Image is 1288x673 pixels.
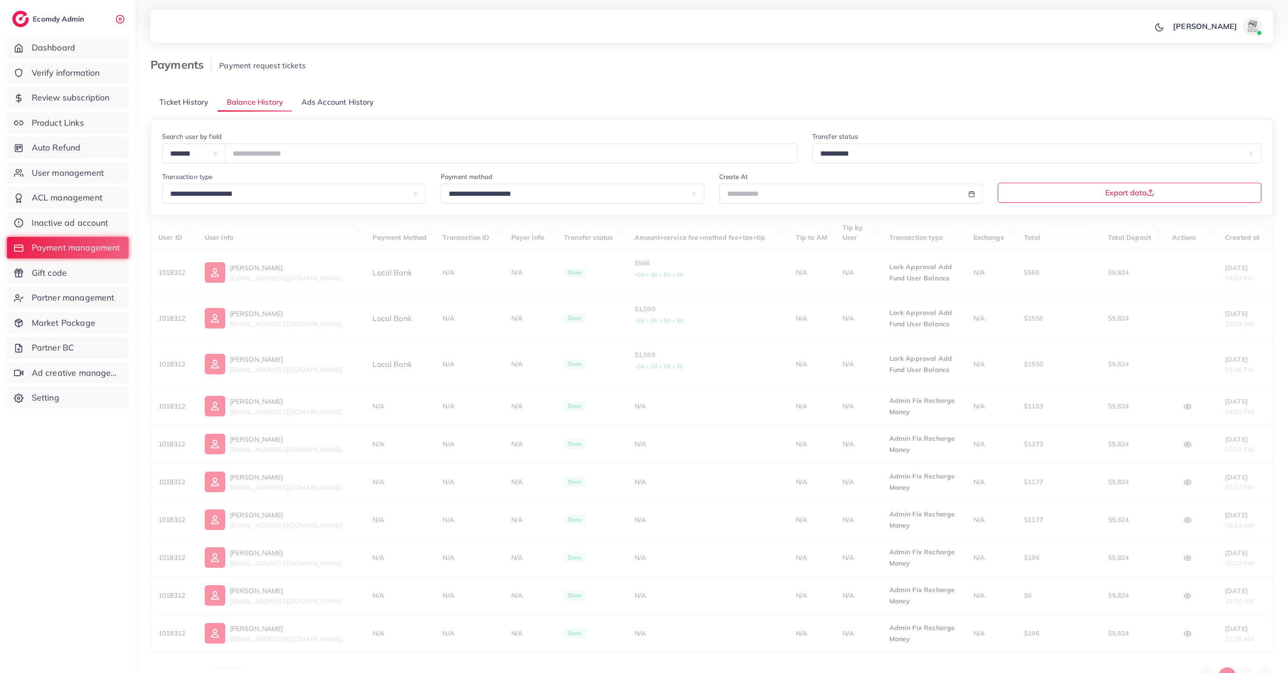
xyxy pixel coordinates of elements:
[32,167,104,179] span: User management
[32,367,122,379] span: Ad creative management
[159,97,208,107] span: Ticket History
[12,11,86,27] a: logoEcomdy Admin
[32,267,67,279] span: Gift code
[7,137,129,158] a: Auto Refund
[1173,21,1237,32] p: [PERSON_NAME]
[1105,189,1154,196] span: Export data
[7,362,129,384] a: Ad creative management
[301,97,374,107] span: Ads Account History
[7,112,129,134] a: Product Links
[7,162,129,184] a: User management
[7,387,129,408] a: Setting
[32,342,74,354] span: Partner BC
[7,237,129,258] a: Payment management
[32,292,114,304] span: Partner management
[32,92,110,104] span: Review subscription
[7,312,129,334] a: Market Package
[162,172,213,181] label: Transaction type
[32,117,84,129] span: Product Links
[32,67,100,79] span: Verify information
[32,42,75,54] span: Dashboard
[7,62,129,84] a: Verify information
[219,61,306,70] span: Payment request tickets
[441,172,492,181] label: Payment method
[719,172,748,181] label: Create At
[32,192,102,204] span: ACL management
[998,183,1261,203] button: Export data
[32,317,95,329] span: Market Package
[227,97,283,107] span: Balance History
[1243,17,1262,36] img: avatar
[150,58,212,72] h3: Payments
[7,287,129,308] a: Partner management
[32,242,120,254] span: Payment management
[7,187,129,208] a: ACL management
[7,262,129,284] a: Gift code
[7,337,129,358] a: Partner BC
[12,11,29,27] img: logo
[7,37,129,58] a: Dashboard
[7,212,129,234] a: Inactive ad account
[33,14,86,23] h2: Ecomdy Admin
[32,142,81,154] span: Auto Refund
[32,217,108,229] span: Inactive ad account
[1168,17,1266,36] a: [PERSON_NAME]avatar
[162,132,222,141] label: Search user by field
[32,392,59,404] span: Setting
[812,132,858,141] label: Transfer status
[7,87,129,108] a: Review subscription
